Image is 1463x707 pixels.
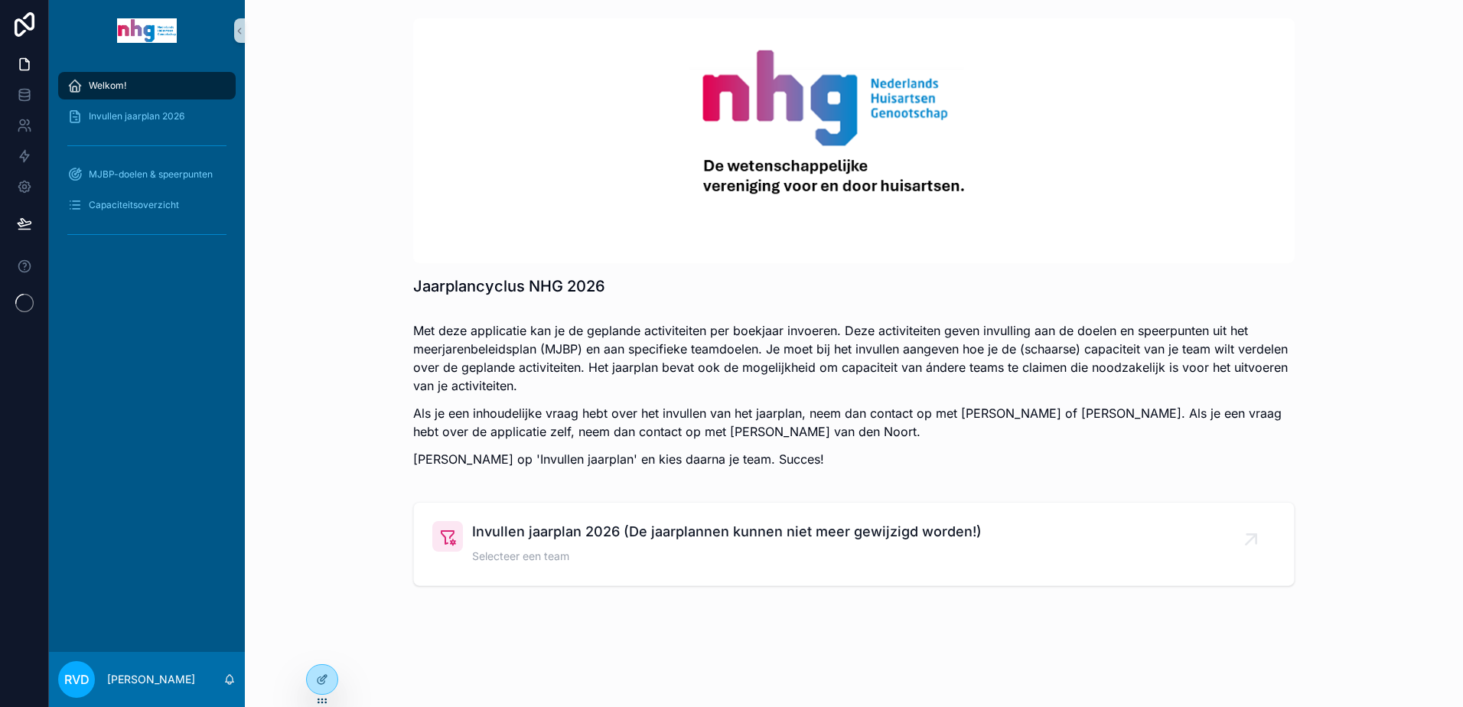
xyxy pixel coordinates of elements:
[58,103,236,130] a: Invullen jaarplan 2026
[117,18,177,43] img: App logo
[413,321,1295,395] p: Met deze applicatie kan je de geplande activiteiten per boekjaar invoeren. Deze activiteiten geve...
[472,549,982,564] span: Selecteer een team
[49,61,245,266] div: scrollable content
[414,503,1294,585] a: Invullen jaarplan 2026 (De jaarplannen kunnen niet meer gewijzigd worden!)Selecteer een team
[107,672,195,687] p: [PERSON_NAME]
[89,110,184,122] span: Invullen jaarplan 2026
[89,168,213,181] span: MJBP-doelen & speerpunten
[413,275,605,297] h1: Jaarplancyclus NHG 2026
[58,72,236,99] a: Welkom!
[472,521,982,542] span: Invullen jaarplan 2026 (De jaarplannen kunnen niet meer gewijzigd worden!)
[413,450,1295,468] p: [PERSON_NAME] op 'Invullen jaarplan' en kies daarna je team. Succes!
[89,199,179,211] span: Capaciteitsoverzicht
[64,670,90,689] span: Rvd
[413,404,1295,441] p: Als je een inhoudelijke vraag hebt over het invullen van het jaarplan, neem dan contact op met [P...
[58,191,236,219] a: Capaciteitsoverzicht
[89,80,126,92] span: Welkom!
[58,161,236,188] a: MJBP-doelen & speerpunten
